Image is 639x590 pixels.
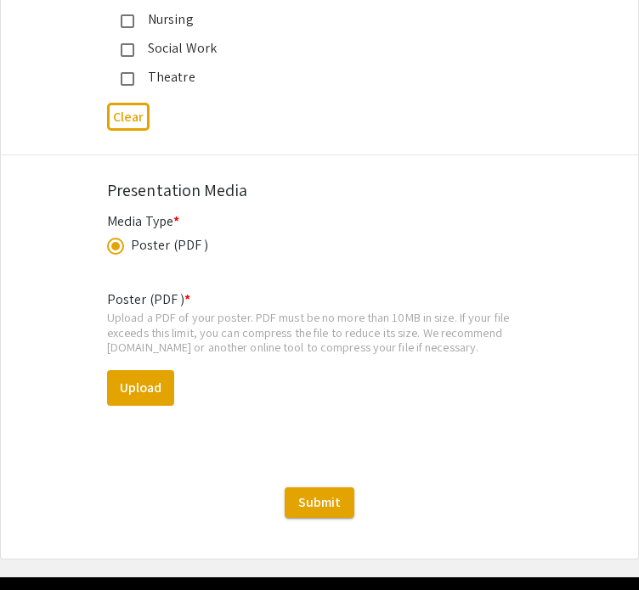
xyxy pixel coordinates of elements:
[134,67,491,87] div: Theatre
[131,235,208,256] div: Poster (PDF )
[107,290,190,308] mat-label: Poster (PDF )
[107,370,174,406] button: Upload
[134,38,491,59] div: Social Work
[107,310,532,355] div: Upload a PDF of your poster. PDF must be no more than 10MB in size. If your file exceeds this lim...
[107,103,150,131] button: Clear
[107,212,179,230] mat-label: Media Type
[134,9,491,30] div: Nursing
[13,514,72,577] iframe: Chat
[107,177,532,203] div: Presentation Media
[298,493,341,511] span: Submit
[285,487,354,518] button: Submit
